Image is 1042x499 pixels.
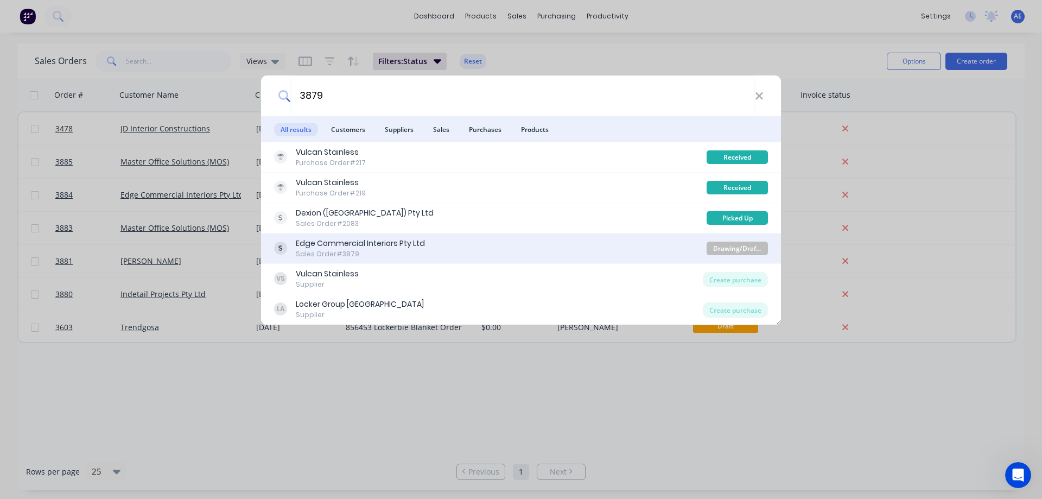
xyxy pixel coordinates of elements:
div: VS [274,272,287,285]
span: Sales [427,123,456,136]
iframe: Intercom live chat [1005,462,1031,488]
div: Received [707,181,768,194]
span: Purchases [462,123,508,136]
div: Purchase Order #219 [296,188,366,198]
div: Supplier [296,280,359,289]
div: Dexion ([GEOGRAPHIC_DATA]) Pty Ltd [296,207,434,219]
div: Sales Order #3879 [296,249,425,259]
div: Picked Up [707,211,768,225]
div: Drawing/Drafting [707,242,768,255]
div: Locker Group [GEOGRAPHIC_DATA] [296,299,424,310]
div: Purchase Order #217 [296,158,366,168]
span: Products [514,123,555,136]
div: Create purchase [703,302,768,318]
span: Customers [325,123,372,136]
div: Vulcan Stainless [296,268,359,280]
input: Start typing a customer or supplier name to create a new order... [290,75,755,116]
div: Vulcan Stainless [296,177,366,188]
div: Sales Order #2083 [296,219,434,229]
div: Create purchase [703,272,768,287]
span: Suppliers [378,123,420,136]
div: Edge Commercial Interiors Pty Ltd [296,238,425,249]
div: Supplier [296,310,424,320]
span: All results [274,123,318,136]
div: Received [707,150,768,164]
div: Vulcan Stainless [296,147,366,158]
div: LA [274,302,287,315]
